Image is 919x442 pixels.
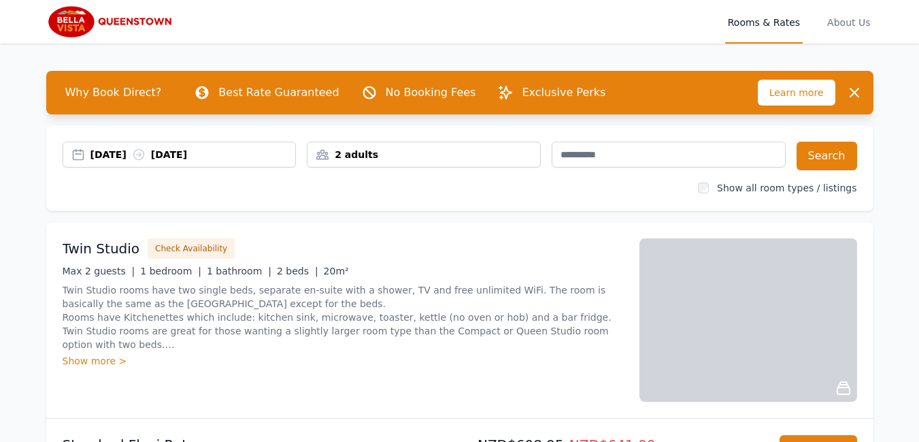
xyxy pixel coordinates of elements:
[307,148,540,161] div: 2 adults
[63,283,623,351] p: Twin Studio rooms have two single beds, separate en-suite with a shower, TV and free unlimited Wi...
[54,79,173,106] span: Why Book Direct?
[63,354,623,368] div: Show more >
[63,239,140,258] h3: Twin Studio
[758,80,835,106] span: Learn more
[277,266,318,277] span: 2 beds |
[46,5,177,38] img: Bella Vista Queenstown
[717,183,856,193] label: Show all room types / listings
[63,266,135,277] span: Max 2 guests |
[148,238,235,259] button: Check Availability
[90,148,296,161] div: [DATE] [DATE]
[207,266,271,277] span: 1 bathroom |
[522,84,605,101] p: Exclusive Perks
[218,84,339,101] p: Best Rate Guaranteed
[324,266,349,277] span: 20m²
[386,84,476,101] p: No Booking Fees
[797,142,857,170] button: Search
[140,266,201,277] span: 1 bedroom |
